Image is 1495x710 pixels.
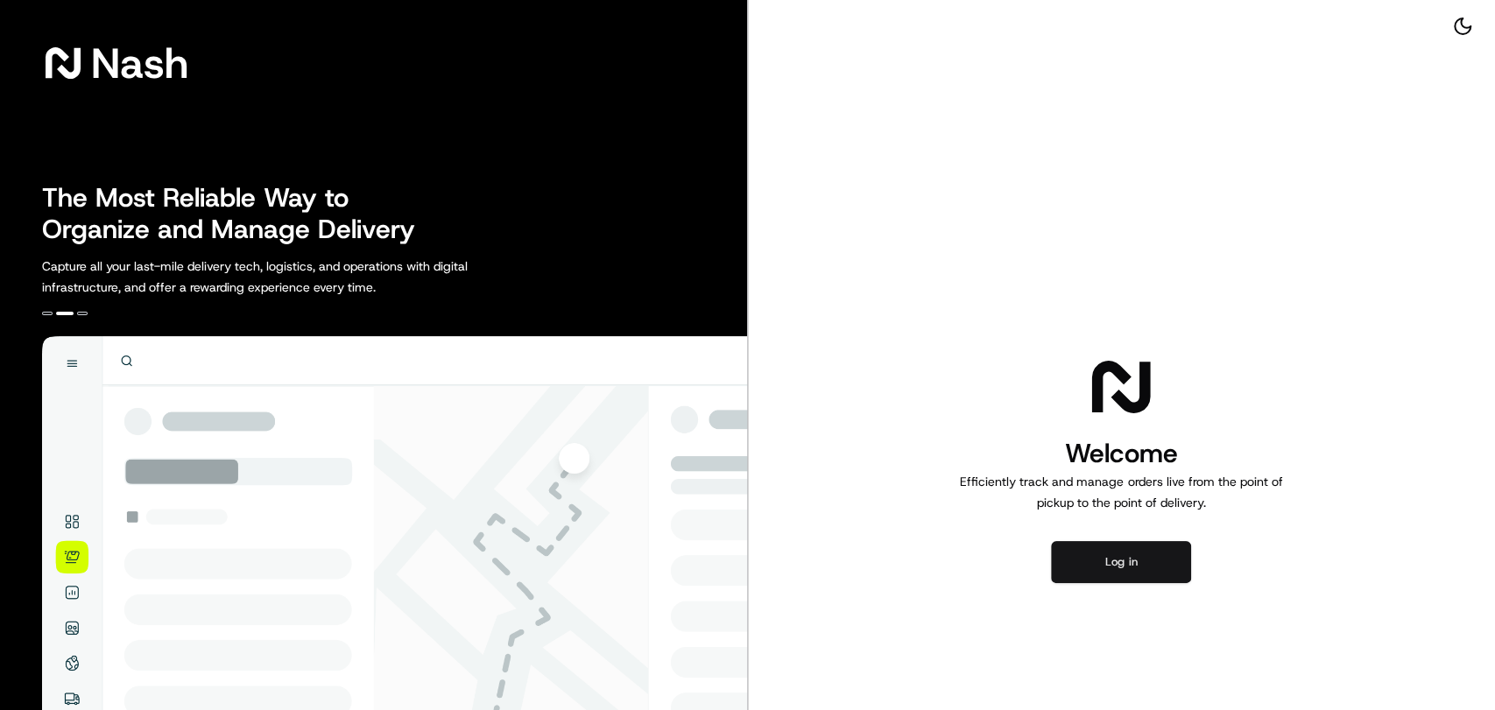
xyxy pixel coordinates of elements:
p: Capture all your last-mile delivery tech, logistics, and operations with digital infrastructure, ... [42,256,547,298]
h1: Welcome [953,436,1289,471]
span: Nash [91,46,188,81]
h2: The Most Reliable Way to Organize and Manage Delivery [42,182,434,245]
button: Log in [1051,541,1191,583]
p: Efficiently track and manage orders live from the point of pickup to the point of delivery. [953,471,1289,513]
